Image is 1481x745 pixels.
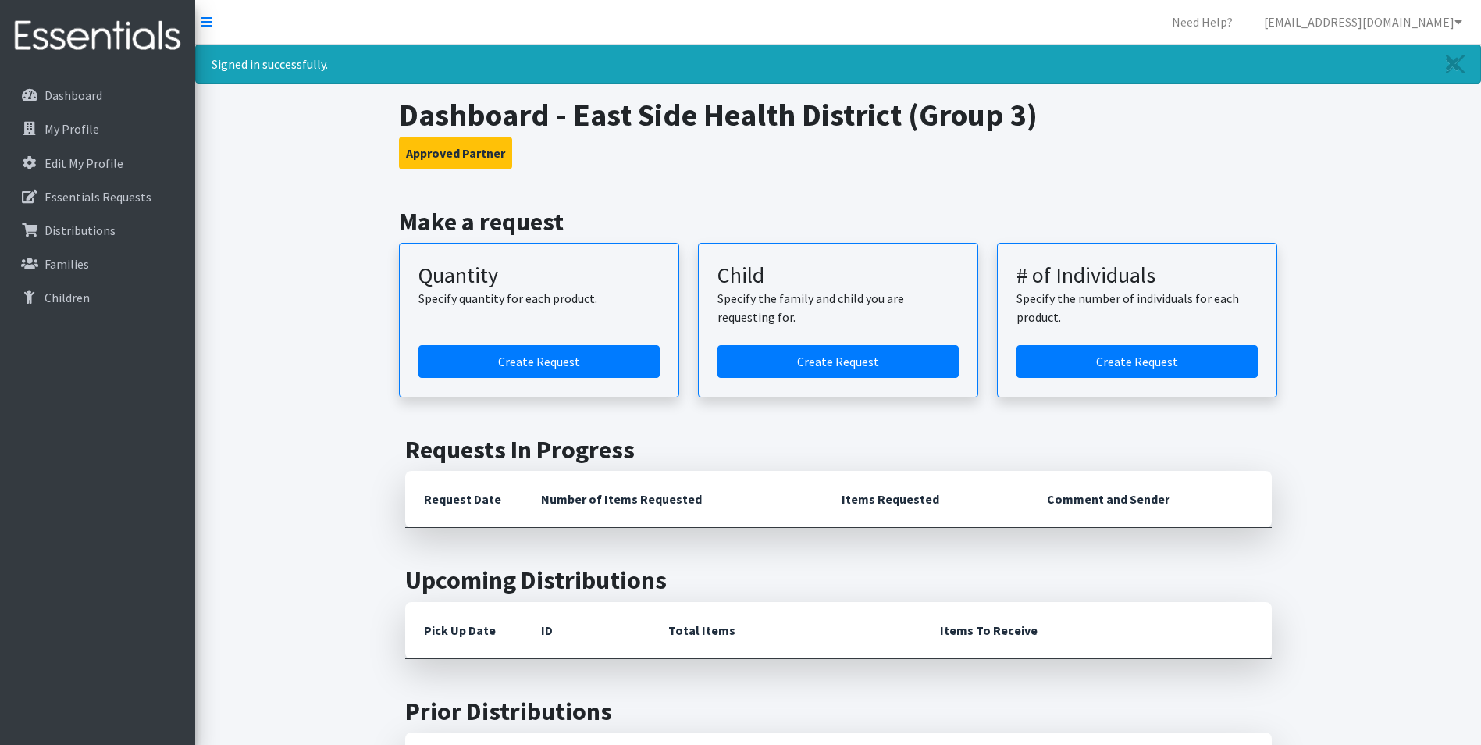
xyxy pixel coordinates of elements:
[1430,45,1480,83] a: Close
[418,289,660,308] p: Specify quantity for each product.
[6,282,189,313] a: Children
[1016,262,1258,289] h3: # of Individuals
[717,289,959,326] p: Specify the family and child you are requesting for.
[405,565,1272,595] h2: Upcoming Distributions
[650,602,921,659] th: Total Items
[418,262,660,289] h3: Quantity
[405,435,1272,465] h2: Requests In Progress
[45,189,151,205] p: Essentials Requests
[45,121,99,137] p: My Profile
[45,87,102,103] p: Dashboard
[45,290,90,305] p: Children
[195,45,1481,84] div: Signed in successfully.
[6,148,189,179] a: Edit My Profile
[6,181,189,212] a: Essentials Requests
[399,96,1277,134] h1: Dashboard - East Side Health District (Group 3)
[1028,471,1271,528] th: Comment and Sender
[6,80,189,111] a: Dashboard
[6,215,189,246] a: Distributions
[717,262,959,289] h3: Child
[522,602,650,659] th: ID
[1016,345,1258,378] a: Create a request by number of individuals
[6,113,189,144] a: My Profile
[45,256,89,272] p: Families
[717,345,959,378] a: Create a request for a child or family
[1251,6,1475,37] a: [EMAIL_ADDRESS][DOMAIN_NAME]
[6,248,189,280] a: Families
[522,471,824,528] th: Number of Items Requested
[6,10,189,62] img: HumanEssentials
[418,345,660,378] a: Create a request by quantity
[399,207,1277,237] h2: Make a request
[921,602,1272,659] th: Items To Receive
[1016,289,1258,326] p: Specify the number of individuals for each product.
[45,155,123,171] p: Edit My Profile
[45,223,116,238] p: Distributions
[405,697,1272,726] h2: Prior Distributions
[399,137,512,169] button: Approved Partner
[823,471,1028,528] th: Items Requested
[1159,6,1245,37] a: Need Help?
[405,471,522,528] th: Request Date
[405,602,522,659] th: Pick Up Date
